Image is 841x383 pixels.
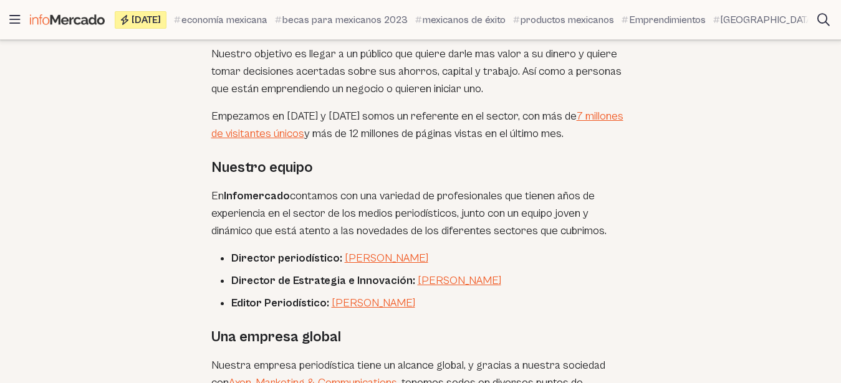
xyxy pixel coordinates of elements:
h2: Nuestro equipo [211,158,630,177]
strong: Director de Estrategia e Innovación: [231,274,415,287]
a: Emprendimientos [622,12,706,27]
span: economía mexicana [181,12,267,27]
a: [PERSON_NAME] [418,274,501,287]
strong: Director periodístico: [231,252,342,265]
strong: Editor Periodístico: [231,296,329,310]
span: becas para mexicanos 2023 [282,12,408,27]
a: mexicanos de éxito [415,12,506,27]
span: mexicanos de éxito [423,12,506,27]
a: becas para mexicanos 2023 [275,12,408,27]
span: [DATE] [132,15,161,25]
a: [PERSON_NAME] [345,252,428,265]
a: economía mexicana [174,12,267,27]
span: productos mexicanos [521,12,614,27]
p: Nuestro objetivo es llegar a un público que quiere darle mas valor a su dinero y quiere tomar dec... [211,45,630,98]
span: Emprendimientos [629,12,706,27]
p: En contamos con una variedad de profesionales que tienen años de experiencia en el sector de los ... [211,187,630,240]
a: [GEOGRAPHIC_DATA] [713,12,815,27]
a: [PERSON_NAME] [332,296,415,310]
p: Empezamos en [DATE] y [DATE] somos un referente en el sector, con más de y más de 12 millones de ... [211,108,630,143]
strong: Infomercado [224,189,290,202]
h2: Una empresa global [211,327,630,347]
a: productos mexicanos [513,12,614,27]
span: [GEOGRAPHIC_DATA] [721,12,815,27]
img: Infomercado México logo [30,14,105,25]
